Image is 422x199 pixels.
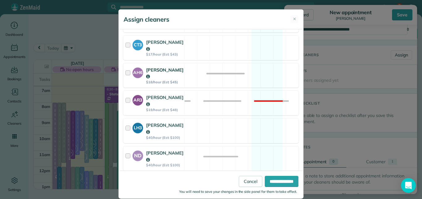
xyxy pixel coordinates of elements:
[146,135,184,140] strong: $40/hour (Est: $100)
[133,123,143,131] strong: LH3
[146,80,184,84] strong: $18/hour (Est: $45)
[146,52,184,56] strong: $17/hour (Est: $43)
[146,94,184,107] strong: [PERSON_NAME]
[179,189,297,194] small: You will need to save your changes in the side panel for them to take effect.
[239,176,262,187] a: Cancel
[146,163,184,167] strong: $40/hour (Est: $100)
[146,150,184,163] strong: [PERSON_NAME]
[146,108,184,112] strong: $19/hour (Est: $48)
[146,39,184,52] strong: [PERSON_NAME]
[293,16,296,22] span: ✕
[124,15,169,24] h5: Assign cleaners
[133,95,143,103] strong: AR3
[146,122,184,135] strong: [PERSON_NAME]
[133,68,143,76] strong: AH6
[133,151,143,160] strong: ND
[401,178,416,193] div: Open Intercom Messenger
[133,40,143,48] strong: CT3
[146,67,184,80] strong: [PERSON_NAME]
